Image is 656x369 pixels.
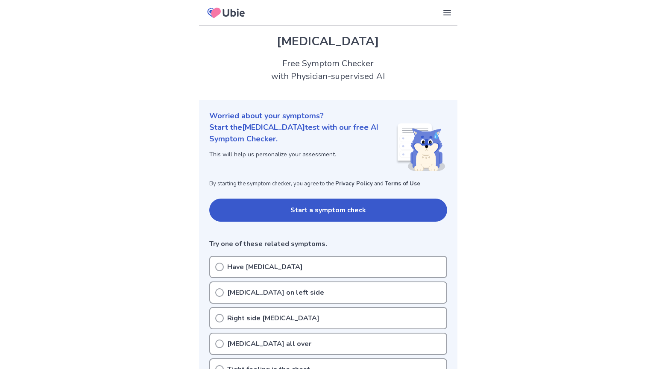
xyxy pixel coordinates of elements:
p: By starting the symptom checker, you agree to the and [209,180,447,188]
p: [MEDICAL_DATA] on left side [227,287,324,298]
p: Have [MEDICAL_DATA] [227,262,303,272]
p: [MEDICAL_DATA] all over [227,339,311,349]
p: Right side [MEDICAL_DATA] [227,313,319,323]
p: Start the [MEDICAL_DATA] test with our free AI Symptom Checker. [209,122,396,145]
h2: Free Symptom Checker with Physician-supervised AI [199,57,457,83]
a: Terms of Use [385,180,420,187]
p: This will help us personalize your assessment. [209,150,396,159]
button: Start a symptom check [209,199,447,222]
a: Privacy Policy [335,180,373,187]
p: Worried about your symptoms? [209,110,447,122]
p: Try one of these related symptoms. [209,239,447,249]
img: Shiba [396,123,445,171]
h1: [MEDICAL_DATA] [209,32,447,50]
